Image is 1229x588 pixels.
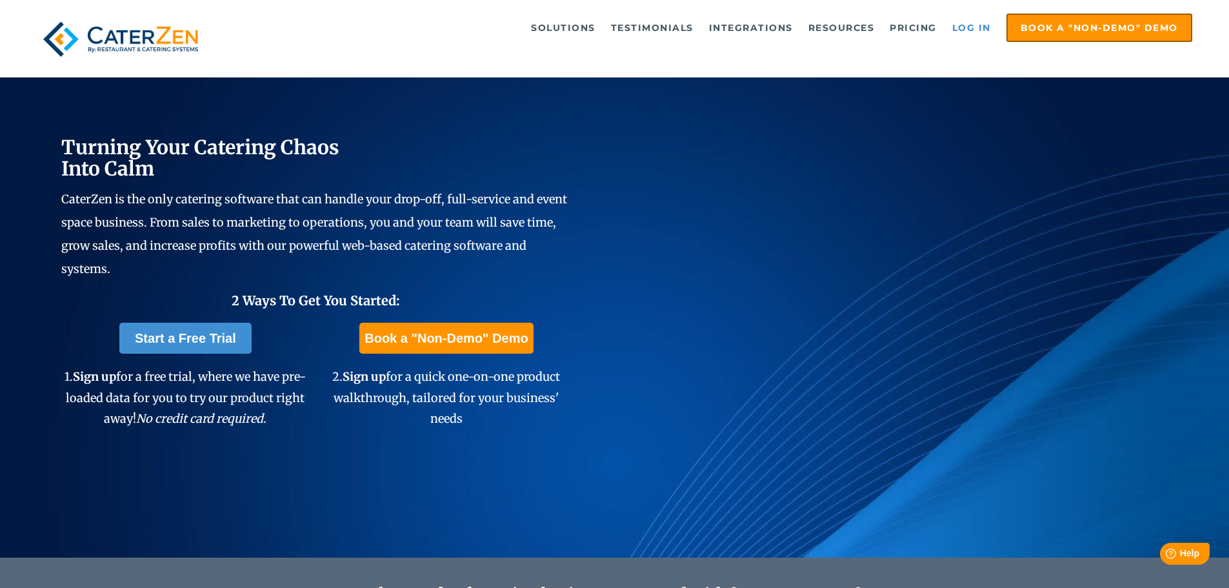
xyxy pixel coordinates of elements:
[1114,538,1215,574] iframe: Help widget launcher
[605,15,700,41] a: Testimonials
[343,369,386,384] span: Sign up
[65,369,306,426] span: 1. for a free trial, where we have pre-loaded data for you to try our product right away!
[332,369,560,426] span: 2. for a quick one-on-one product walkthrough, tailored for your business' needs
[703,15,799,41] a: Integrations
[359,323,533,354] a: Book a "Non-Demo" Demo
[119,323,252,354] a: Start a Free Trial
[946,15,997,41] a: Log in
[1006,14,1192,42] a: Book a "Non-Demo" Demo
[37,14,205,65] img: caterzen
[234,14,1192,42] div: Navigation Menu
[883,15,943,41] a: Pricing
[73,369,116,384] span: Sign up
[136,411,266,426] em: No credit card required.
[525,15,602,41] a: Solutions
[802,15,881,41] a: Resources
[61,135,339,181] span: Turning Your Catering Chaos Into Calm
[232,292,400,309] span: 2 Ways To Get You Started:
[61,192,567,276] span: CaterZen is the only catering software that can handle your drop-off, full-service and event spac...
